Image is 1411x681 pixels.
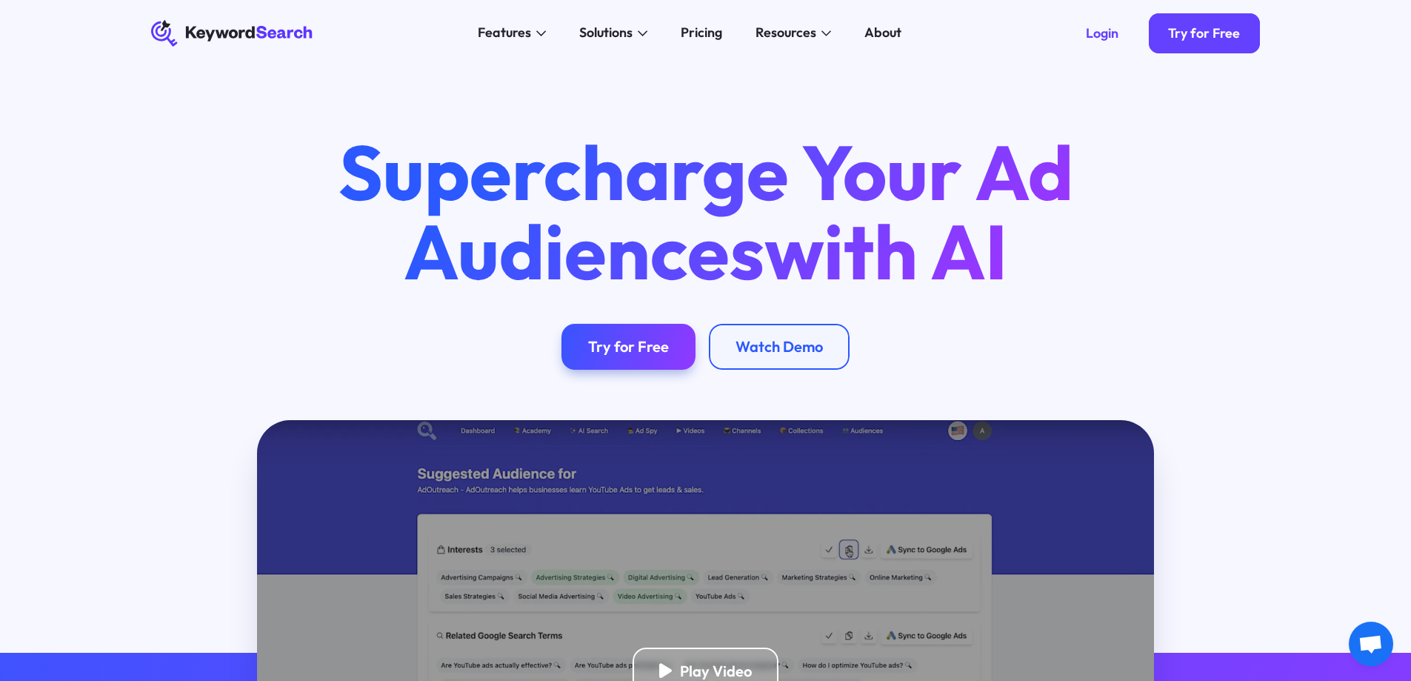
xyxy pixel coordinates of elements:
[855,20,912,47] a: About
[671,20,733,47] a: Pricing
[681,23,722,43] div: Pricing
[735,337,823,356] div: Watch Demo
[764,203,1007,299] span: with AI
[755,23,816,43] div: Resources
[561,324,696,371] a: Try for Free
[1168,25,1240,41] div: Try for Free
[680,662,752,680] div: Play Video
[1066,13,1138,53] a: Login
[1349,622,1393,666] div: Obrolan terbuka
[307,133,1104,290] h1: Supercharge Your Ad Audiences
[478,23,531,43] div: Features
[1086,25,1118,41] div: Login
[588,337,669,356] div: Try for Free
[864,23,901,43] div: About
[579,23,633,43] div: Solutions
[1149,13,1261,53] a: Try for Free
